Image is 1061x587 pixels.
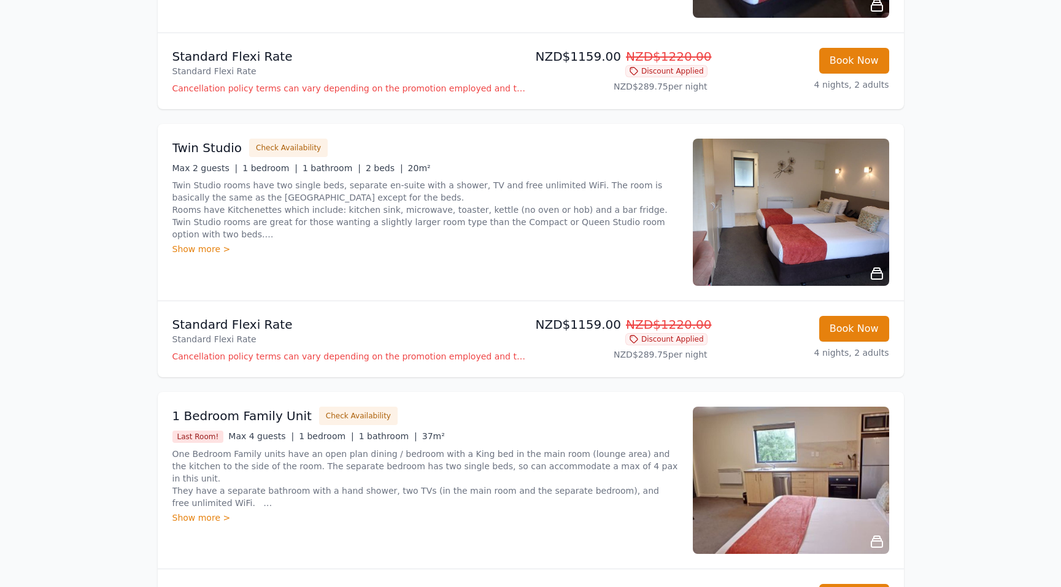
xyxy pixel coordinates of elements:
span: Last Room! [172,431,224,443]
p: 4 nights, 2 adults [717,79,889,91]
span: 1 bathroom | [303,163,361,173]
div: Show more > [172,243,678,255]
p: NZD$1159.00 [536,48,708,65]
button: Check Availability [319,407,398,425]
p: Standard Flexi Rate [172,316,526,333]
span: Max 4 guests | [228,431,294,441]
p: Twin Studio rooms have two single beds, separate en-suite with a shower, TV and free unlimited Wi... [172,179,678,240]
p: Standard Flexi Rate [172,65,526,77]
h3: 1 Bedroom Family Unit [172,407,312,424]
p: NZD$289.75 per night [536,80,708,93]
p: Standard Flexi Rate [172,333,526,345]
p: 4 nights, 2 adults [717,347,889,359]
p: NZD$289.75 per night [536,348,708,361]
h3: Twin Studio [172,139,242,156]
span: 37m² [422,431,445,441]
span: 2 beds | [366,163,403,173]
span: 1 bathroom | [359,431,417,441]
span: 20m² [408,163,431,173]
p: One Bedroom Family units have an open plan dining / bedroom with a King bed in the main room (lou... [172,448,678,509]
div: Show more > [172,512,678,524]
button: Book Now [819,48,889,74]
span: Discount Applied [625,333,708,345]
span: Discount Applied [625,65,708,77]
button: Book Now [819,316,889,342]
span: NZD$1220.00 [626,49,712,64]
p: Cancellation policy terms can vary depending on the promotion employed and the time of stay of th... [172,82,526,94]
p: Standard Flexi Rate [172,48,526,65]
span: Max 2 guests | [172,163,238,173]
span: 1 bedroom | [242,163,298,173]
span: 1 bedroom | [299,431,354,441]
p: NZD$1159.00 [536,316,708,333]
p: Cancellation policy terms can vary depending on the promotion employed and the time of stay of th... [172,350,526,363]
button: Check Availability [249,139,328,157]
span: NZD$1220.00 [626,317,712,332]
